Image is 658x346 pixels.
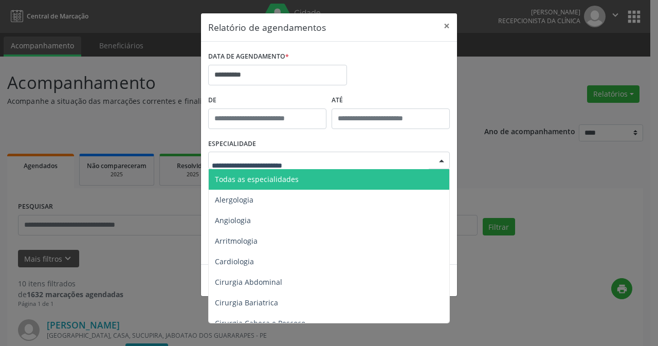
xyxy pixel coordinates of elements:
[215,257,254,266] span: Cardiologia
[215,277,282,287] span: Cirurgia Abdominal
[215,318,305,328] span: Cirurgia Cabeça e Pescoço
[208,21,326,34] h5: Relatório de agendamentos
[215,195,253,205] span: Alergologia
[332,93,450,108] label: ATÉ
[215,236,258,246] span: Arritmologia
[208,136,256,152] label: ESPECIALIDADE
[215,215,251,225] span: Angiologia
[215,298,278,307] span: Cirurgia Bariatrica
[436,13,457,39] button: Close
[208,49,289,65] label: DATA DE AGENDAMENTO
[215,174,299,184] span: Todas as especialidades
[208,93,326,108] label: De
